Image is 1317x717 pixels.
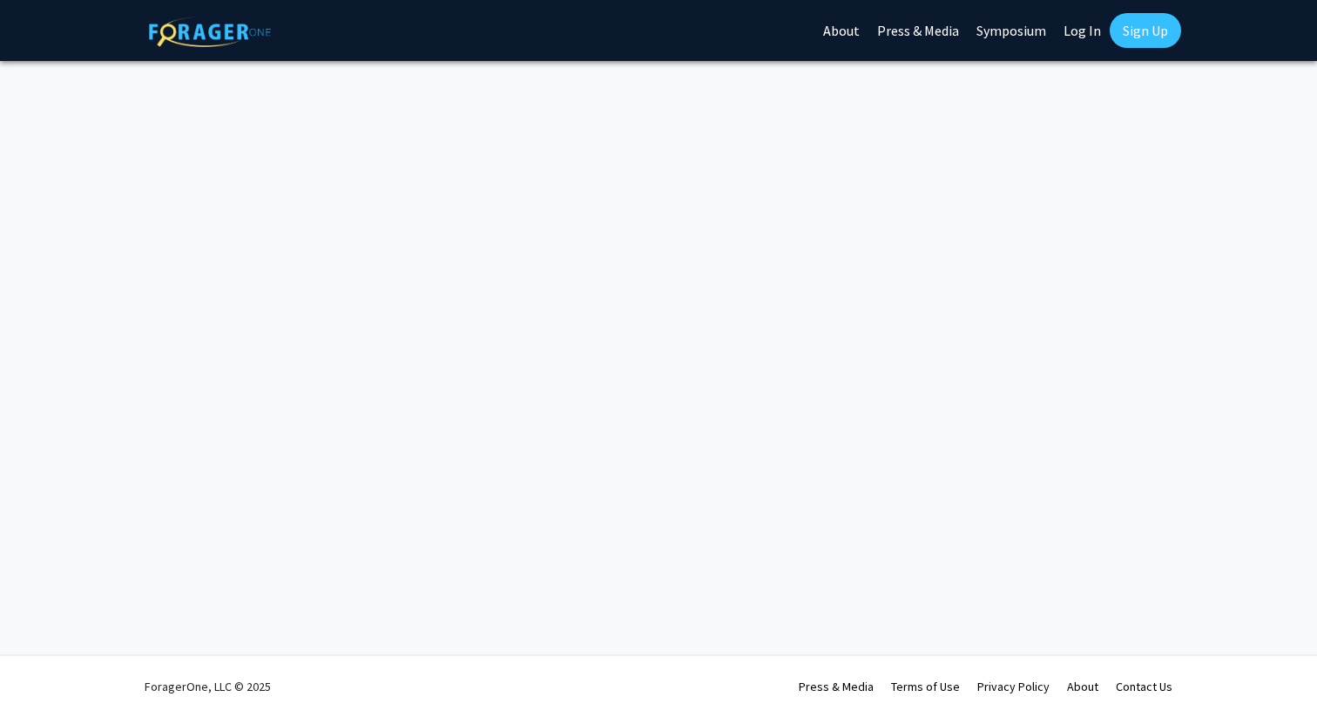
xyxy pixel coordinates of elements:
a: Press & Media [799,679,874,694]
div: ForagerOne, LLC © 2025 [145,656,271,717]
a: Terms of Use [891,679,960,694]
a: Sign Up [1110,13,1181,48]
a: About [1067,679,1098,694]
a: Privacy Policy [977,679,1050,694]
img: ForagerOne Logo [149,17,271,47]
a: Contact Us [1116,679,1172,694]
